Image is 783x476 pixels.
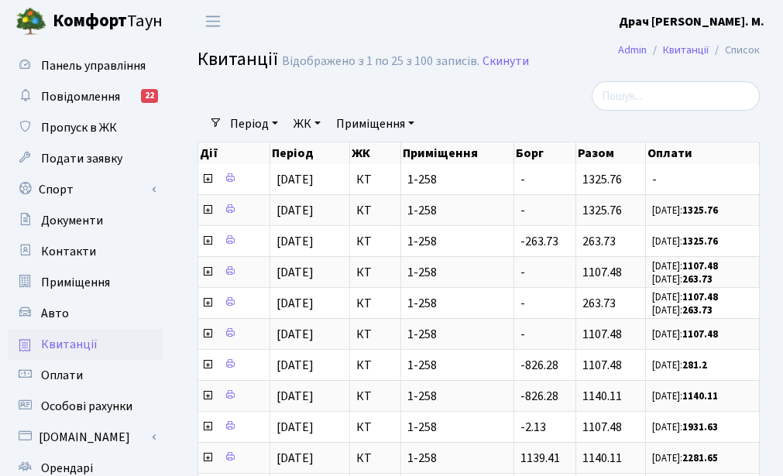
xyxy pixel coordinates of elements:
a: Скинути [483,54,529,69]
span: [DATE] [276,450,314,467]
span: [DATE] [276,419,314,436]
b: 1931.63 [682,420,718,434]
th: Разом [576,142,646,164]
th: Період [270,142,350,164]
span: Квитанції [197,46,278,73]
span: 1107.48 [582,419,622,436]
span: Приміщення [41,274,110,291]
small: [DATE]: [652,272,713,286]
th: ЖК [350,142,401,164]
span: Панель управління [41,57,146,74]
span: 1-258 [407,421,508,433]
a: Панель управління [8,50,163,81]
span: 1-258 [407,235,508,248]
span: КТ [356,452,394,464]
a: Контакти [8,236,163,267]
b: Драч [PERSON_NAME]. М. [619,13,764,30]
b: 1325.76 [682,235,718,248]
a: ЖК [287,111,327,137]
span: КТ [356,173,394,186]
b: 1140.11 [682,389,718,403]
a: Оплати [8,360,163,391]
span: 1-258 [407,297,508,310]
span: КТ [356,266,394,279]
span: [DATE] [276,295,314,312]
div: 22 [141,89,158,103]
span: - [520,264,525,281]
span: 1107.48 [582,326,622,343]
li: Список [709,42,760,59]
span: Повідомлення [41,88,120,105]
span: Оплати [41,367,83,384]
b: 263.73 [682,303,713,317]
span: КТ [356,390,394,402]
span: - [652,173,753,186]
span: -263.73 [520,233,558,250]
b: 263.73 [682,272,713,286]
small: [DATE]: [652,204,718,217]
span: Документи [41,212,103,229]
span: Особові рахунки [41,398,132,415]
small: [DATE]: [652,235,718,248]
span: - [520,202,525,219]
nav: breadcrumb [595,34,783,67]
b: 1107.48 [682,327,718,341]
span: 1325.76 [582,202,622,219]
span: [DATE] [276,388,314,405]
small: [DATE]: [652,451,718,465]
span: 1-258 [407,204,508,217]
span: Квитанції [41,336,98,353]
span: [DATE] [276,326,314,343]
a: Квитанції [663,42,709,58]
a: Квитанції [8,329,163,360]
b: Комфорт [53,9,127,33]
small: [DATE]: [652,389,718,403]
span: КТ [356,204,394,217]
b: 2281.65 [682,451,718,465]
span: 1-258 [407,173,508,186]
span: КТ [356,359,394,372]
span: [DATE] [276,357,314,374]
span: - [520,171,525,188]
span: -2.13 [520,419,546,436]
input: Пошук... [592,81,760,111]
span: 1139.41 [520,450,560,467]
span: Авто [41,305,69,322]
small: [DATE]: [652,420,718,434]
small: [DATE]: [652,327,718,341]
span: Пропуск в ЖК [41,119,117,136]
b: 1325.76 [682,204,718,217]
a: Період [224,111,284,137]
span: КТ [356,297,394,310]
div: Відображено з 1 по 25 з 100 записів. [282,54,479,69]
span: 1140.11 [582,450,622,467]
a: Приміщення [8,267,163,298]
a: Повідомлення22 [8,81,163,112]
span: 1-258 [407,266,508,279]
span: - [520,295,525,312]
span: КТ [356,235,394,248]
span: 1107.48 [582,264,622,281]
th: Оплати [646,142,760,164]
b: 1107.48 [682,259,718,273]
b: 1107.48 [682,290,718,304]
span: 1325.76 [582,171,622,188]
span: 1107.48 [582,357,622,374]
span: Контакти [41,243,96,260]
span: 1-258 [407,452,508,464]
span: 1140.11 [582,388,622,405]
a: Подати заявку [8,143,163,174]
th: Приміщення [401,142,515,164]
a: [DOMAIN_NAME] [8,422,163,453]
img: logo.png [15,6,46,37]
a: Документи [8,205,163,236]
span: [DATE] [276,202,314,219]
a: Авто [8,298,163,329]
span: 1-258 [407,390,508,402]
span: КТ [356,328,394,341]
button: Переключити навігацію [194,9,232,34]
th: Дії [198,142,270,164]
span: 1-258 [407,359,508,372]
a: Пропуск в ЖК [8,112,163,143]
span: Подати заявку [41,150,122,167]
